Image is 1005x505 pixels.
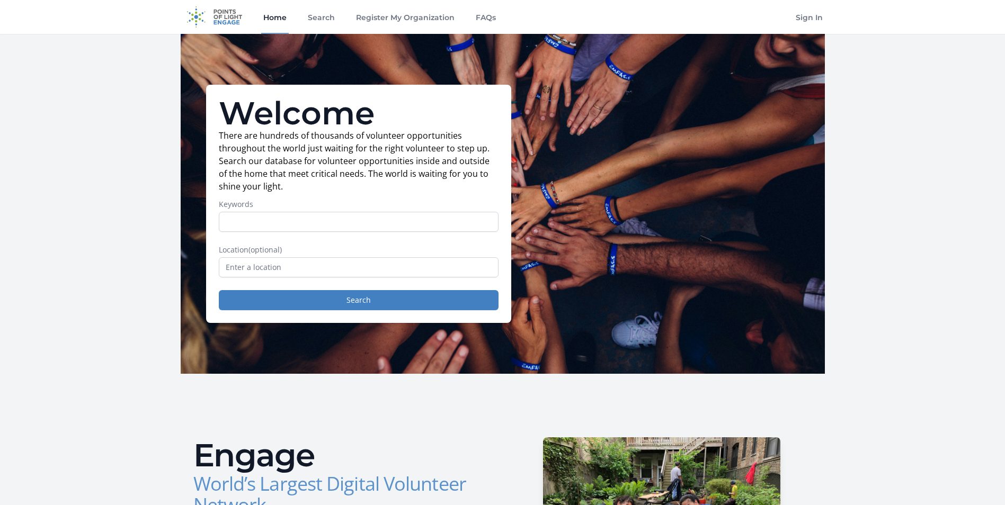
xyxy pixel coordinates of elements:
[219,199,499,210] label: Keywords
[219,245,499,255] label: Location
[219,257,499,277] input: Enter a location
[219,129,499,193] p: There are hundreds of thousands of volunteer opportunities throughout the world just waiting for ...
[248,245,282,255] span: (optional)
[219,97,499,129] h1: Welcome
[193,439,494,471] h2: Engage
[219,290,499,310] button: Search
